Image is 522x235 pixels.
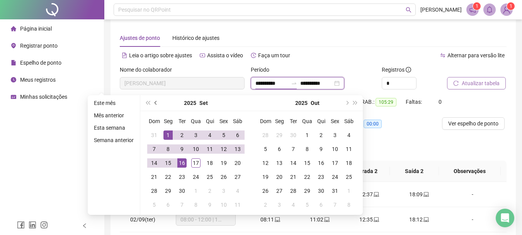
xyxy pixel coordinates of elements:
div: 1 [191,186,201,196]
div: 22 [303,172,312,182]
td: 2025-10-13 [272,156,286,170]
span: notification [469,6,476,13]
td: 2025-10-07 [286,142,300,156]
span: info-circle [406,67,411,72]
div: 14 [150,158,159,168]
td: 2025-10-01 [189,184,203,198]
td: 2025-09-15 [161,156,175,170]
span: 105:29 [376,98,396,106]
span: facebook [17,221,25,229]
div: Open Intercom Messenger [496,209,514,227]
th: Sáb [231,114,245,128]
td: 2025-09-23 [175,170,189,184]
td: 2025-09-07 [147,142,161,156]
td: 2025-09-30 [286,128,300,142]
td: 2025-09-20 [231,156,245,170]
div: 8 [303,144,312,154]
span: Faça um tour [258,52,290,58]
th: Entrada 2 [341,161,390,182]
span: 02/09(ter) [130,216,155,223]
div: Quitações: [337,119,391,128]
td: 2025-10-11 [231,198,245,212]
div: 13 [233,144,242,154]
div: 29 [303,186,312,196]
span: 0 [439,99,442,105]
button: super-next-year [351,95,360,111]
div: 25 [205,172,214,182]
div: 19 [219,158,228,168]
td: 2025-10-02 [314,128,328,142]
td: 2025-09-06 [231,128,245,142]
span: environment [11,43,16,48]
th: Qua [189,114,203,128]
td: 2025-09-30 [175,184,189,198]
span: home [11,26,16,31]
td: 2025-10-10 [328,142,342,156]
td: 2025-11-01 [342,184,356,198]
div: 12 [219,144,228,154]
div: - [450,215,495,224]
div: 8 [163,144,173,154]
span: laptop [323,217,330,222]
th: Qui [314,114,328,128]
div: 20 [275,172,284,182]
td: 2025-09-02 [175,128,189,142]
td: 2025-10-22 [300,170,314,184]
td: 2025-10-03 [328,128,342,142]
td: 2025-10-25 [342,170,356,184]
td: 2025-10-26 [258,184,272,198]
button: super-prev-year [143,95,152,111]
div: 7 [150,144,159,154]
td: 2025-09-28 [147,184,161,198]
div: 10 [191,144,201,154]
td: 2025-09-05 [217,128,231,142]
div: 8 [191,200,201,209]
span: laptop [373,192,379,197]
th: Seg [161,114,175,128]
th: Ter [175,114,189,128]
div: 28 [261,130,270,140]
td: 2025-10-11 [342,142,356,156]
div: 4 [289,200,298,209]
div: 21 [289,172,298,182]
div: 30 [177,186,187,196]
td: 2025-10-04 [342,128,356,142]
sup: Atualize o seu contato no menu Meus Dados [507,2,515,10]
span: file [11,60,16,65]
span: linkedin [29,221,36,229]
td: 2025-11-03 [272,198,286,212]
div: 28 [289,186,298,196]
td: 2025-10-14 [286,156,300,170]
th: Qui [203,114,217,128]
div: 1 [303,130,312,140]
button: prev-year [152,95,160,111]
th: Dom [258,114,272,128]
div: 6 [275,144,284,154]
td: 2025-09-03 [189,128,203,142]
td: 2025-09-10 [189,142,203,156]
td: 2025-09-27 [231,170,245,184]
td: 2025-10-06 [272,142,286,156]
span: laptop [423,217,429,222]
span: laptop [274,217,280,222]
td: 2025-10-05 [258,142,272,156]
td: 2025-10-23 [314,170,328,184]
span: Ajustes de ponto [120,35,160,41]
td: 2025-10-21 [286,170,300,184]
th: Sex [328,114,342,128]
div: H. TRAB.: [352,98,406,106]
td: 2025-11-07 [328,198,342,212]
div: 26 [261,186,270,196]
span: Observações [445,167,495,175]
div: 12 [261,158,270,168]
td: 2025-10-04 [231,184,245,198]
li: Este mês [91,98,137,108]
td: 2025-11-05 [300,198,314,212]
span: Meus registros [20,77,56,83]
td: 2025-09-09 [175,142,189,156]
th: Dom [147,114,161,128]
div: 8 [344,200,354,209]
div: 29 [163,186,173,196]
button: Ver espelho de ponto [442,117,505,130]
span: schedule [11,94,16,99]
